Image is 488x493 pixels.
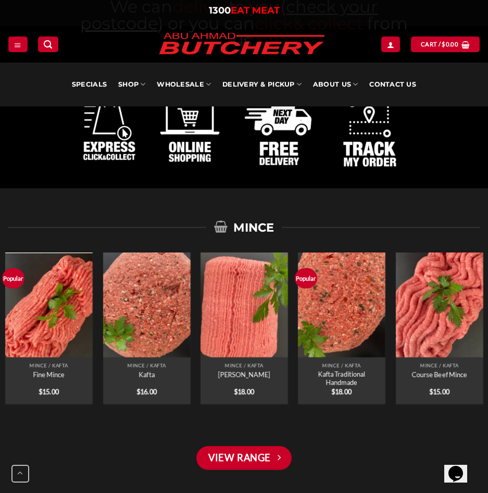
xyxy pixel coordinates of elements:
img: Abu Ahmad Butchery Punchbowl [201,252,288,357]
a: [PERSON_NAME] [218,370,270,378]
a: Login [381,37,400,52]
img: Abu Ahmad Butchery [151,26,333,63]
a: SHOP [118,63,145,106]
a: Delivery & Pickup [222,63,302,106]
p: Mince / Kafta [10,363,87,368]
a: Search [38,37,58,52]
span: EAT MEAT [231,5,280,16]
a: Kafta [103,252,190,357]
span: $ [39,387,43,395]
a: Fine Mince [33,370,65,378]
p: Mince / Kafta [401,363,478,368]
bdi: 15.00 [39,387,59,395]
img: Abu Ahmad Butchery Punchbowl [103,252,190,357]
a: Contact Us [369,63,416,106]
a: About Us [313,63,358,106]
p: Mince / Kafta [108,363,185,368]
span: $ [234,387,237,395]
bdi: 16.00 [136,387,156,395]
button: Go to top [11,465,29,483]
span: Cart / [421,40,458,49]
bdi: 15.00 [429,387,449,395]
iframe: chat widget [444,451,478,483]
a: View Range [196,446,291,470]
img: Abu Ahmad Butchery Punchbowl [298,252,385,357]
bdi: 18.00 [332,387,352,395]
a: Kibbeh Mince [201,252,288,357]
a: Fine Mince [5,252,93,357]
a: Menu [8,37,27,52]
img: Abu Ahmad Butchery Punchbowl [5,252,93,357]
a: Kafta Traditional Handmade [303,369,380,387]
a: 1300EAT MEAT [209,5,280,16]
span: $ [332,387,335,395]
a: Kafta Traditional Handmade [298,252,385,357]
a: Course Beef Mince [395,252,483,357]
p: Mince / Kafta [303,363,380,368]
span: $ [429,387,433,395]
span: $ [136,387,140,395]
a: Wholesale [157,63,211,106]
a: Kafta [139,370,154,378]
bdi: 0.00 [442,41,458,47]
bdi: 18.00 [234,387,254,395]
a: Abu-Ahmad-Butchery-Sydney-Online-Halal-Butcher-abu ahmad butchery click and collect [76,68,412,183]
span: 1300 [209,5,231,16]
span: $ [442,40,445,49]
p: Mince / Kafta [206,363,283,368]
a: Specials [72,63,107,106]
img: Abu Ahmad Butchery Punchbowl [76,68,412,183]
a: Course Beef Mince [411,370,467,378]
span: MINCE [214,220,274,235]
img: Abu Ahmad Butchery Punchbowl [395,252,483,357]
a: View cart [411,37,480,52]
